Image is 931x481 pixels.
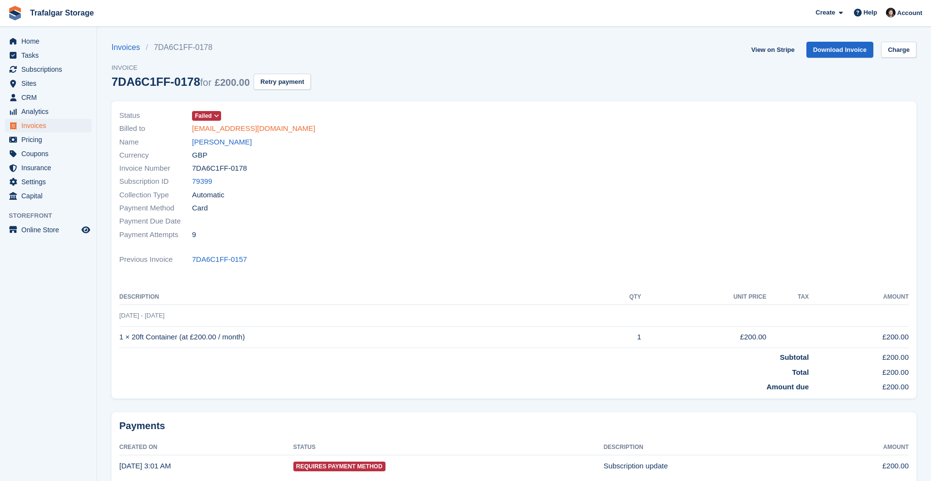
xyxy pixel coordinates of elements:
[21,105,80,118] span: Analytics
[119,229,192,240] span: Payment Attempts
[767,383,809,391] strong: Amount due
[80,224,92,236] a: Preview store
[112,63,311,73] span: Invoice
[192,110,221,121] a: Failed
[21,119,80,132] span: Invoices
[604,455,820,477] td: Subscription update
[897,8,922,18] span: Account
[5,34,92,48] a: menu
[5,48,92,62] a: menu
[596,289,642,305] th: QTY
[820,440,909,455] th: Amount
[21,147,80,160] span: Coupons
[119,216,192,227] span: Payment Due Date
[809,363,909,378] td: £200.00
[112,42,311,53] nav: breadcrumbs
[112,42,146,53] a: Invoices
[293,440,604,455] th: Status
[21,48,80,62] span: Tasks
[26,5,98,21] a: Trafalgar Storage
[192,137,252,148] a: [PERSON_NAME]
[119,190,192,201] span: Collection Type
[806,42,874,58] a: Download Invoice
[192,229,196,240] span: 9
[809,326,909,348] td: £200.00
[881,42,916,58] a: Charge
[254,74,311,90] button: Retry payment
[5,147,92,160] a: menu
[886,8,896,17] img: Henry Summers
[21,223,80,237] span: Online Store
[119,123,192,134] span: Billed to
[5,133,92,146] a: menu
[119,163,192,174] span: Invoice Number
[112,75,250,88] div: 7DA6C1FF-0178
[192,163,247,174] span: 7DA6C1FF-0178
[21,91,80,104] span: CRM
[21,77,80,90] span: Sites
[809,348,909,363] td: £200.00
[5,119,92,132] a: menu
[864,8,877,17] span: Help
[119,254,192,265] span: Previous Invoice
[119,137,192,148] span: Name
[5,161,92,175] a: menu
[641,326,766,348] td: £200.00
[5,175,92,189] a: menu
[809,378,909,393] td: £200.00
[596,326,642,348] td: 1
[21,175,80,189] span: Settings
[747,42,798,58] a: View on Stripe
[119,176,192,187] span: Subscription ID
[192,150,208,161] span: GBP
[192,203,208,214] span: Card
[119,289,596,305] th: Description
[200,77,211,88] span: for
[5,63,92,76] a: menu
[604,440,820,455] th: Description
[641,289,766,305] th: Unit Price
[119,440,293,455] th: Created On
[119,150,192,161] span: Currency
[780,353,809,361] strong: Subtotal
[195,112,212,120] span: Failed
[5,189,92,203] a: menu
[5,77,92,90] a: menu
[21,189,80,203] span: Capital
[119,203,192,214] span: Payment Method
[816,8,835,17] span: Create
[119,462,171,470] time: 2025-07-28 02:01:17 UTC
[21,133,80,146] span: Pricing
[9,211,96,221] span: Storefront
[192,190,225,201] span: Automatic
[21,161,80,175] span: Insurance
[119,326,596,348] td: 1 × 20ft Container (at £200.00 / month)
[192,123,315,134] a: [EMAIL_ADDRESS][DOMAIN_NAME]
[792,368,809,376] strong: Total
[21,34,80,48] span: Home
[766,289,809,305] th: Tax
[8,6,22,20] img: stora-icon-8386f47178a22dfd0bd8f6a31ec36ba5ce8667c1dd55bd0f319d3a0aa187defe.svg
[215,77,250,88] span: £200.00
[119,312,164,319] span: [DATE] - [DATE]
[293,462,385,471] span: Requires Payment Method
[192,176,212,187] a: 79399
[21,63,80,76] span: Subscriptions
[809,289,909,305] th: Amount
[5,105,92,118] a: menu
[119,110,192,121] span: Status
[5,91,92,104] a: menu
[5,223,92,237] a: menu
[192,254,247,265] a: 7DA6C1FF-0157
[119,420,909,432] h2: Payments
[820,455,909,477] td: £200.00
